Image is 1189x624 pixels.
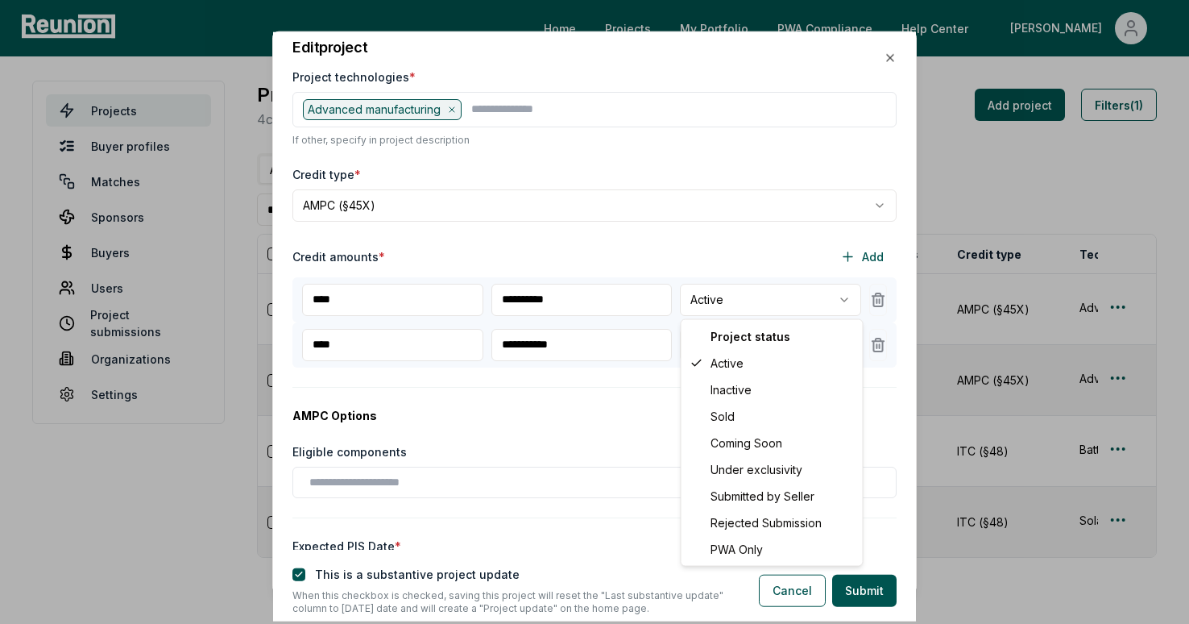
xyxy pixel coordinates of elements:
[710,381,752,398] span: Inactive
[710,355,744,372] span: Active
[710,541,763,558] span: PWA Only
[710,488,814,505] span: Submitted by Seller
[710,514,822,531] span: Rejected Submission
[685,323,860,350] div: Project status
[710,461,802,478] span: Under exclusivity
[710,408,735,425] span: Sold
[710,435,782,451] span: Coming Soon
